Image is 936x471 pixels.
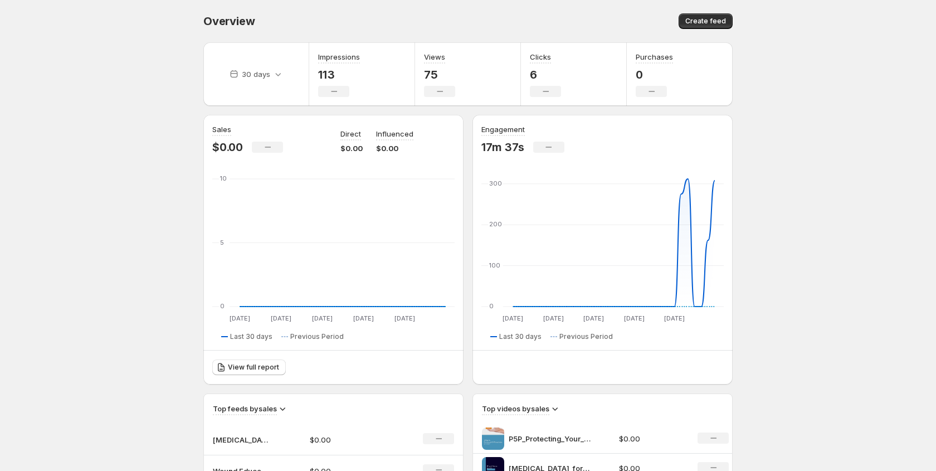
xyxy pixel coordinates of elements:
[424,68,455,81] p: 75
[212,140,243,154] p: $0.00
[376,143,413,154] p: $0.00
[220,174,227,182] text: 10
[481,140,524,154] p: 17m 37s
[220,239,224,246] text: 5
[619,433,685,444] p: $0.00
[624,314,645,322] text: [DATE]
[489,220,502,228] text: 200
[230,332,272,341] span: Last 30 days
[203,14,255,28] span: Overview
[394,314,415,322] text: [DATE]
[318,51,360,62] h3: Impressions
[489,261,500,269] text: 100
[559,332,613,341] span: Previous Period
[230,314,250,322] text: [DATE]
[679,13,733,29] button: Create feed
[636,68,673,81] p: 0
[213,403,277,414] h3: Top feeds by sales
[664,314,685,322] text: [DATE]
[530,68,561,81] p: 6
[530,51,551,62] h3: Clicks
[340,143,363,154] p: $0.00
[242,69,270,80] p: 30 days
[290,332,344,341] span: Previous Period
[220,302,225,310] text: 0
[636,51,673,62] h3: Purchases
[482,428,504,450] img: P5P_Protecting_Your_Nerve_Cells
[482,403,549,414] h3: Top videos by sales
[685,17,726,26] span: Create feed
[424,51,445,62] h3: Views
[503,314,523,322] text: [DATE]
[212,124,231,135] h3: Sales
[271,314,291,322] text: [DATE]
[353,314,374,322] text: [DATE]
[312,314,333,322] text: [DATE]
[489,179,502,187] text: 300
[213,434,269,445] p: [MEDICAL_DATA] Education
[318,68,360,81] p: 113
[340,128,361,139] p: Direct
[310,434,389,445] p: $0.00
[481,124,525,135] h3: Engagement
[499,332,542,341] span: Last 30 days
[228,363,279,372] span: View full report
[489,302,494,310] text: 0
[509,433,592,444] p: P5P_Protecting_Your_Nerve_Cells
[212,360,286,375] a: View full report
[543,314,564,322] text: [DATE]
[376,128,413,139] p: Influenced
[583,314,604,322] text: [DATE]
